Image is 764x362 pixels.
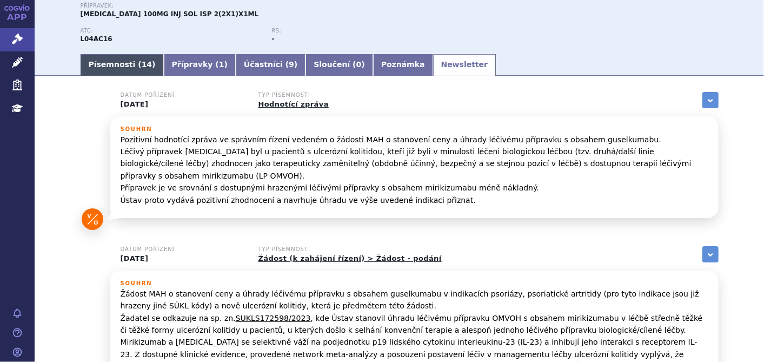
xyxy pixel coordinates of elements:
[81,54,164,76] a: Písemnosti (14)
[81,3,463,9] p: Přípravek:
[258,92,383,98] h3: Typ písemnosti
[121,134,708,206] p: Pozitivní hodnotící zpráva ve správním řízení vedeném o žádosti MAH o stanovení ceny a úhrady léč...
[121,100,245,109] p: [DATE]
[81,35,112,43] strong: GUSELKUMAB
[142,60,152,69] span: 14
[121,254,245,263] p: [DATE]
[236,314,311,322] a: SUKLS172598/2023
[81,10,259,18] span: [MEDICAL_DATA] 100MG INJ SOL ISP 2(2X1)X1ML
[258,100,329,108] a: Hodnotící zpráva
[702,92,719,108] a: zobrazit vše
[81,28,261,34] p: ATC:
[219,60,224,69] span: 1
[164,54,236,76] a: Přípravky (1)
[121,246,245,253] h3: Datum pořízení
[289,60,294,69] span: 9
[433,54,496,76] a: Newsletter
[305,54,373,76] a: Sloučení (0)
[356,60,362,69] span: 0
[272,35,275,43] strong: -
[236,54,305,76] a: Účastníci (9)
[121,126,708,133] h3: Souhrn
[702,246,719,262] a: zobrazit vše
[121,280,708,287] h3: Souhrn
[258,254,442,262] a: Žádost (k zahájení řízení) > Žádost - podání
[258,246,442,253] h3: Typ písemnosti
[373,54,433,76] a: Poznámka
[121,92,245,98] h3: Datum pořízení
[272,28,453,34] p: RS:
